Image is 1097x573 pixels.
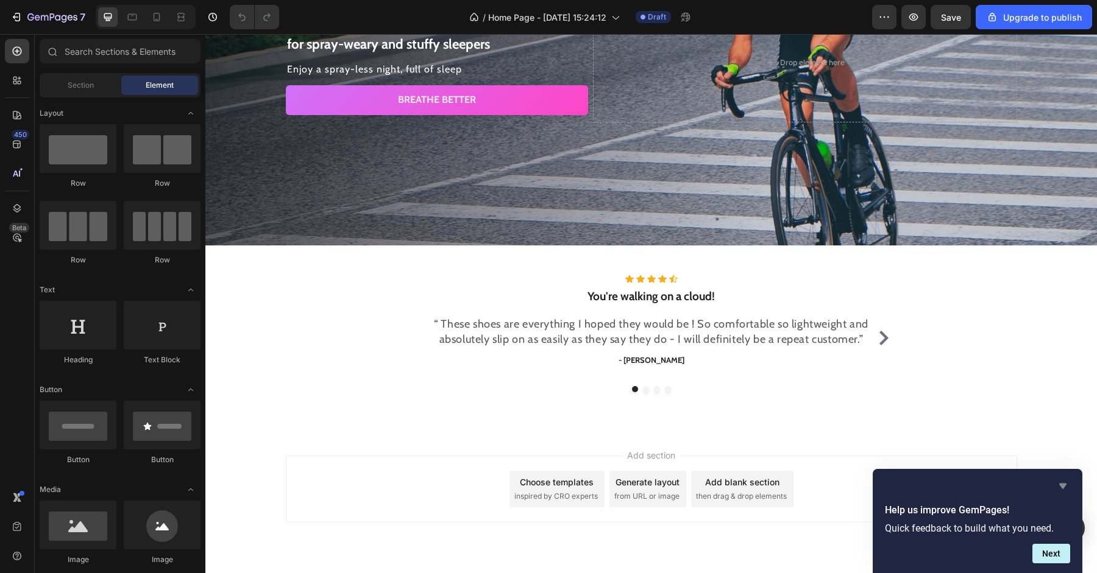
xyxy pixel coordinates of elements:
div: Undo/Redo [230,5,279,29]
button: Next question [1032,544,1070,563]
h2: Help us improve GemPages! [885,503,1070,518]
span: then drag & drop elements [491,457,581,468]
input: Search Sections & Elements [40,39,201,63]
span: Media [40,484,61,495]
p: 7 [80,10,85,24]
span: Toggle open [181,380,201,399]
button: Dot [438,352,444,358]
div: Image [124,554,201,565]
iframe: Design area [205,34,1097,573]
span: Toggle open [181,280,201,300]
button: Save [931,5,971,29]
span: from URL or image [409,457,474,468]
span: Element [146,80,174,91]
span: Button [40,384,62,395]
span: Toggle open [181,480,201,499]
span: Text [40,284,55,295]
span: / [483,11,486,24]
div: Button [40,454,116,465]
div: Row [40,178,116,189]
div: Choose templates [314,441,388,454]
p: “ These shoes are everything I hoped they would be ! So comfortable so lightweight and absolutely... [228,283,664,313]
button: Hide survey [1056,479,1070,493]
span: Add section [417,415,475,427]
span: inspired by CRO experts [309,457,392,468]
div: Help us improve GemPages! [885,479,1070,563]
div: Row [124,255,201,265]
button: Dot [460,352,466,358]
div: Generate layout [410,441,474,454]
div: Heading [40,354,116,365]
div: Image [40,554,116,565]
div: Add blank section [500,441,574,454]
p: You're walking on a cloud! [228,255,664,270]
p: - [PERSON_NAME] [228,320,664,332]
div: Text Block [124,354,201,365]
span: Draft [648,12,666,23]
span: Save [941,12,961,23]
span: Toggle open [181,104,201,123]
button: Dot [427,352,433,358]
div: 450 [12,130,29,139]
span: Section [68,80,94,91]
p: Quick feedback to build what you need. [885,522,1070,534]
span: Layout [40,108,63,119]
div: Row [124,178,201,189]
div: Button [124,454,201,465]
span: Home Page - [DATE] 15:24:12 [488,11,606,24]
button: Carousel Next Arrow [669,294,688,314]
div: Beta [9,223,29,233]
button: Dot [449,352,455,358]
div: Upgrade to publish [986,11,1082,24]
button: Upgrade to publish [976,5,1092,29]
button: 7 [5,5,91,29]
div: Row [40,255,116,265]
